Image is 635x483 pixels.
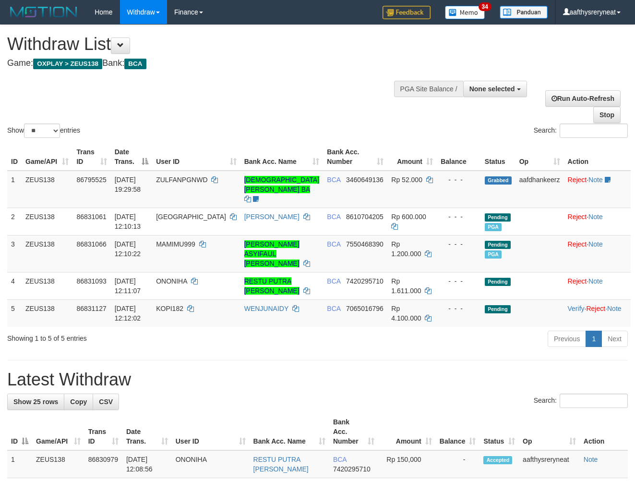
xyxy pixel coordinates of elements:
[99,398,113,406] span: CSV
[253,456,309,473] a: RESTU PUTRA [PERSON_NAME]
[500,6,548,19] img: panduan.png
[122,413,172,450] th: Date Trans.: activate to sort column ascending
[479,413,519,450] th: Status: activate to sort column ascending
[441,175,477,185] div: - - -
[7,235,22,272] td: 3
[115,176,141,193] span: [DATE] 19:29:58
[323,143,387,171] th: Bank Acc. Number: activate to sort column ascending
[7,59,414,68] h4: Game: Bank:
[115,213,141,230] span: [DATE] 12:10:13
[327,213,340,221] span: BCA
[485,223,502,231] span: Marked by aafnoeunsreypich
[22,272,72,299] td: ZEUS138
[22,208,72,235] td: ZEUS138
[588,277,603,285] a: Note
[7,5,80,19] img: MOTION_logo.png
[76,176,106,184] span: 86795525
[7,370,628,389] h1: Latest Withdraw
[485,213,511,222] span: Pending
[436,450,480,478] td: -
[391,240,421,258] span: Rp 1.200.000
[485,305,511,313] span: Pending
[519,450,580,478] td: aafthysreryneat
[441,304,477,313] div: - - -
[22,171,72,208] td: ZEUS138
[515,143,564,171] th: Op: activate to sort column ascending
[84,450,122,478] td: 86830979
[124,59,146,69] span: BCA
[24,124,60,138] select: Showentries
[244,213,300,221] a: [PERSON_NAME]
[346,176,383,184] span: Copy 3460649136 to clipboard
[580,413,628,450] th: Action
[244,176,320,193] a: [DEMOGRAPHIC_DATA][PERSON_NAME] BA
[383,6,431,19] img: Feedback.jpg
[346,240,383,248] span: Copy 7550468390 to clipboard
[564,299,631,327] td: · ·
[441,276,477,286] div: - - -
[469,85,515,93] span: None selected
[479,2,491,11] span: 34
[7,208,22,235] td: 2
[333,465,371,473] span: Copy 7420295710 to clipboard
[156,176,207,184] span: ZULFANPGNWD
[481,143,515,171] th: Status
[519,413,580,450] th: Op: activate to sort column ascending
[593,107,621,123] a: Stop
[250,413,329,450] th: Bank Acc. Name: activate to sort column ascending
[152,143,240,171] th: User ID: activate to sort column ascending
[93,394,119,410] a: CSV
[568,240,587,248] a: Reject
[588,213,603,221] a: Note
[115,277,141,295] span: [DATE] 12:11:07
[586,305,605,312] a: Reject
[7,272,22,299] td: 4
[244,277,300,295] a: RESTU PUTRA [PERSON_NAME]
[329,413,378,450] th: Bank Acc. Number: activate to sort column ascending
[545,90,621,107] a: Run Auto-Refresh
[327,277,340,285] span: BCA
[7,330,257,343] div: Showing 1 to 5 of 5 entries
[7,143,22,171] th: ID
[394,81,463,97] div: PGA Site Balance /
[483,456,512,464] span: Accepted
[564,171,631,208] td: ·
[378,413,435,450] th: Amount: activate to sort column ascending
[568,213,587,221] a: Reject
[84,413,122,450] th: Trans ID: activate to sort column ascending
[70,398,87,406] span: Copy
[378,450,435,478] td: Rp 150,000
[588,176,603,184] a: Note
[76,240,106,248] span: 86831066
[333,456,347,463] span: BCA
[64,394,93,410] a: Copy
[13,398,58,406] span: Show 25 rows
[115,305,141,322] span: [DATE] 12:12:02
[391,277,421,295] span: Rp 1.611.000
[534,124,628,138] label: Search:
[76,213,106,221] span: 86831061
[22,299,72,327] td: ZEUS138
[485,241,511,249] span: Pending
[244,305,288,312] a: WENJUNAIDY
[156,277,187,285] span: ONONIHA
[22,143,72,171] th: Game/API: activate to sort column ascending
[7,124,80,138] label: Show entries
[586,331,602,347] a: 1
[7,394,64,410] a: Show 25 rows
[437,143,481,171] th: Balance
[156,240,195,248] span: MAMIMU999
[172,413,250,450] th: User ID: activate to sort column ascending
[588,240,603,248] a: Note
[534,394,628,408] label: Search:
[76,305,106,312] span: 86831127
[7,171,22,208] td: 1
[115,240,141,258] span: [DATE] 12:10:22
[346,213,383,221] span: Copy 8610704205 to clipboard
[515,171,564,208] td: aafdhankeerz
[560,124,628,138] input: Search:
[327,305,340,312] span: BCA
[564,208,631,235] td: ·
[485,250,502,259] span: Marked by aafnoeunsreypich
[111,143,153,171] th: Date Trans.: activate to sort column descending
